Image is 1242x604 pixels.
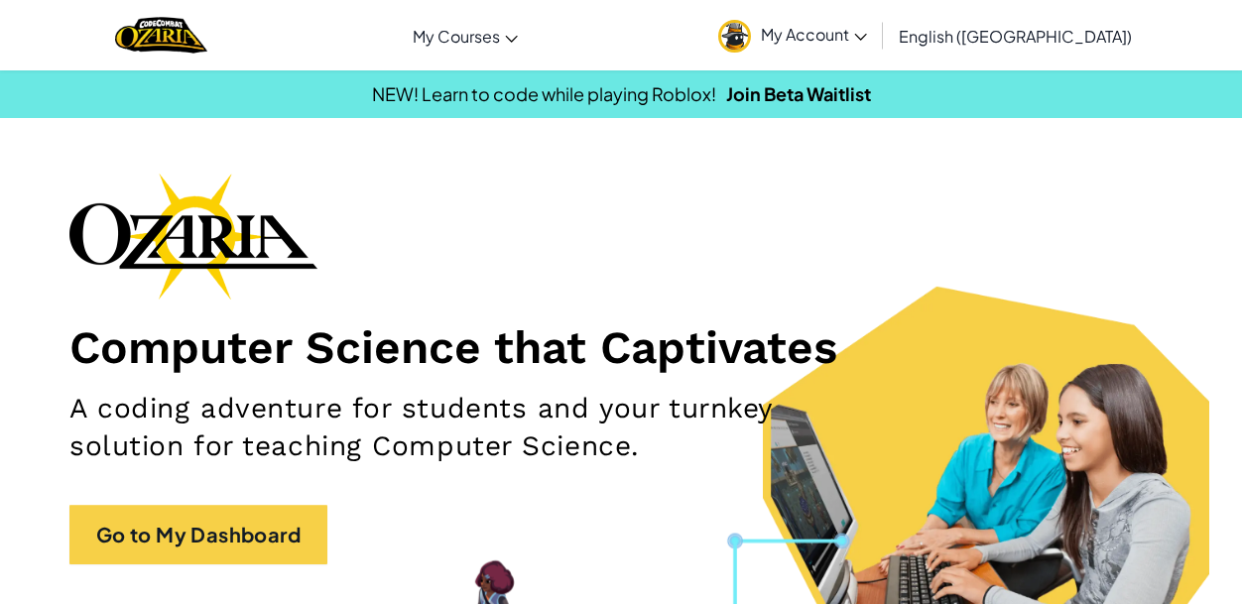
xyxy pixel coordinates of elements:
h2: A coding adventure for students and your turnkey solution for teaching Computer Science. [69,390,808,465]
span: My Courses [413,26,500,47]
span: English ([GEOGRAPHIC_DATA]) [899,26,1132,47]
a: English ([GEOGRAPHIC_DATA]) [889,9,1142,62]
a: Go to My Dashboard [69,505,327,564]
img: avatar [718,20,751,53]
span: My Account [761,24,867,45]
a: Ozaria by CodeCombat logo [115,15,207,56]
a: My Courses [403,9,528,62]
a: My Account [708,4,877,66]
img: Ozaria branding logo [69,173,317,300]
span: NEW! Learn to code while playing Roblox! [372,82,716,105]
a: Join Beta Waitlist [726,82,871,105]
img: Home [115,15,207,56]
h1: Computer Science that Captivates [69,319,1173,375]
